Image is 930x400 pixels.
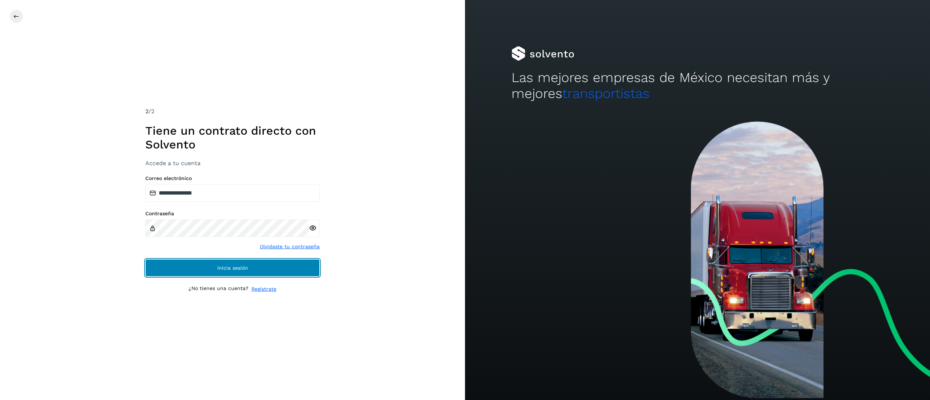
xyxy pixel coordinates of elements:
[189,285,248,293] p: ¿No tienes una cuenta?
[260,243,320,250] a: Olvidaste tu contraseña
[251,285,276,293] a: Regístrate
[145,107,320,116] div: /2
[145,108,149,115] span: 2
[145,211,320,217] label: Contraseña
[511,70,883,102] h2: Las mejores empresas de México necesitan más y mejores
[145,259,320,277] button: Inicia sesión
[145,175,320,181] label: Correo electrónico
[145,124,320,152] h1: Tiene un contrato directo con Solvento
[145,160,320,167] h3: Accede a tu cuenta
[217,265,248,270] span: Inicia sesión
[562,86,650,101] span: transportistas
